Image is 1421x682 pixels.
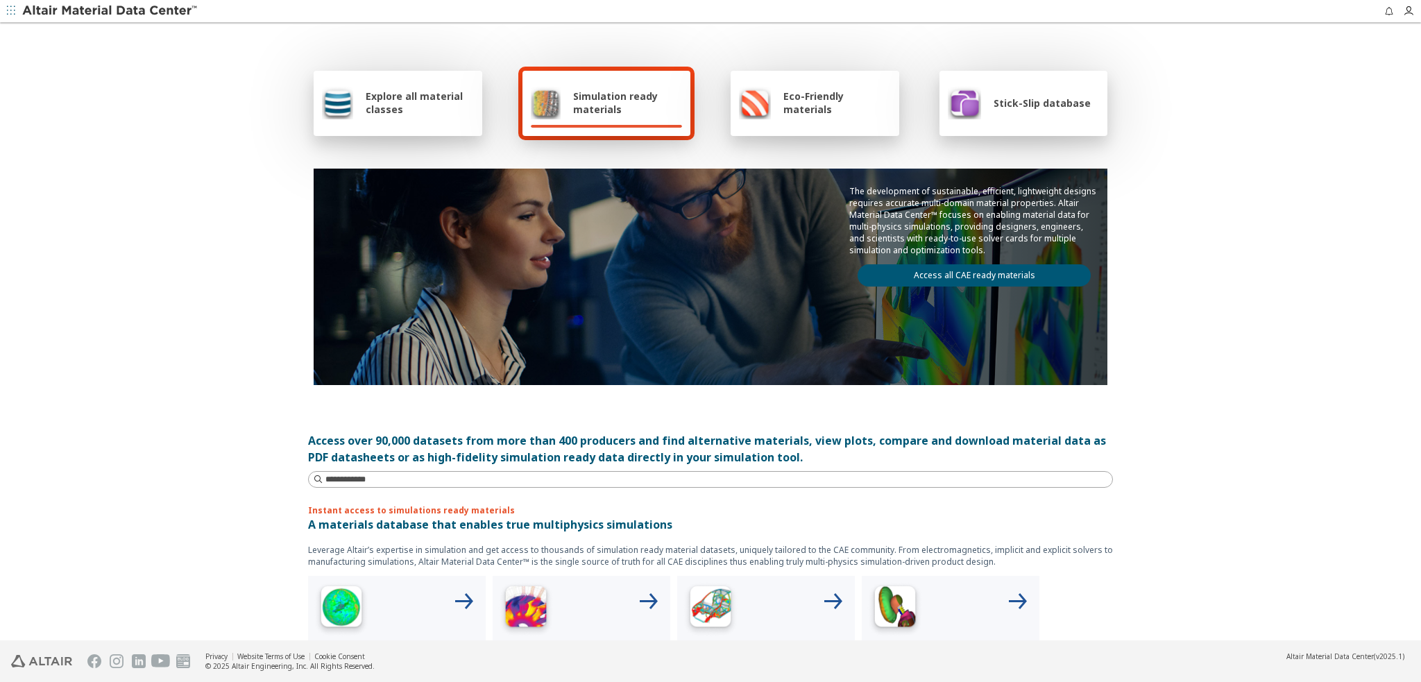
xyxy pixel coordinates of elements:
[994,96,1091,110] span: Stick-Slip database
[498,581,554,637] img: Low Frequency Icon
[366,89,474,116] span: Explore all material classes
[739,86,771,119] img: Eco-Friendly materials
[314,581,369,637] img: High Frequency Icon
[1286,651,1374,661] span: Altair Material Data Center
[308,432,1113,466] div: Access over 90,000 datasets from more than 400 producers and find alternative materials, view plo...
[683,581,738,637] img: Structural Analyses Icon
[11,655,72,667] img: Altair Engineering
[322,86,353,119] img: Explore all material classes
[308,516,1113,533] p: A materials database that enables true multiphysics simulations
[205,661,375,671] div: © 2025 Altair Engineering, Inc. All Rights Reserved.
[308,544,1113,568] p: Leverage Altair’s expertise in simulation and get access to thousands of simulation ready materia...
[531,86,561,119] img: Simulation ready materials
[849,185,1099,256] p: The development of sustainable, efficient, lightweight designs requires accurate multi-domain mat...
[205,651,228,661] a: Privacy
[308,504,1113,516] p: Instant access to simulations ready materials
[858,264,1091,287] a: Access all CAE ready materials
[867,581,923,637] img: Crash Analyses Icon
[237,651,305,661] a: Website Terms of Use
[314,651,365,661] a: Cookie Consent
[573,89,682,116] span: Simulation ready materials
[948,86,981,119] img: Stick-Slip database
[783,89,890,116] span: Eco-Friendly materials
[22,4,199,18] img: Altair Material Data Center
[1286,651,1404,661] div: (v2025.1)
